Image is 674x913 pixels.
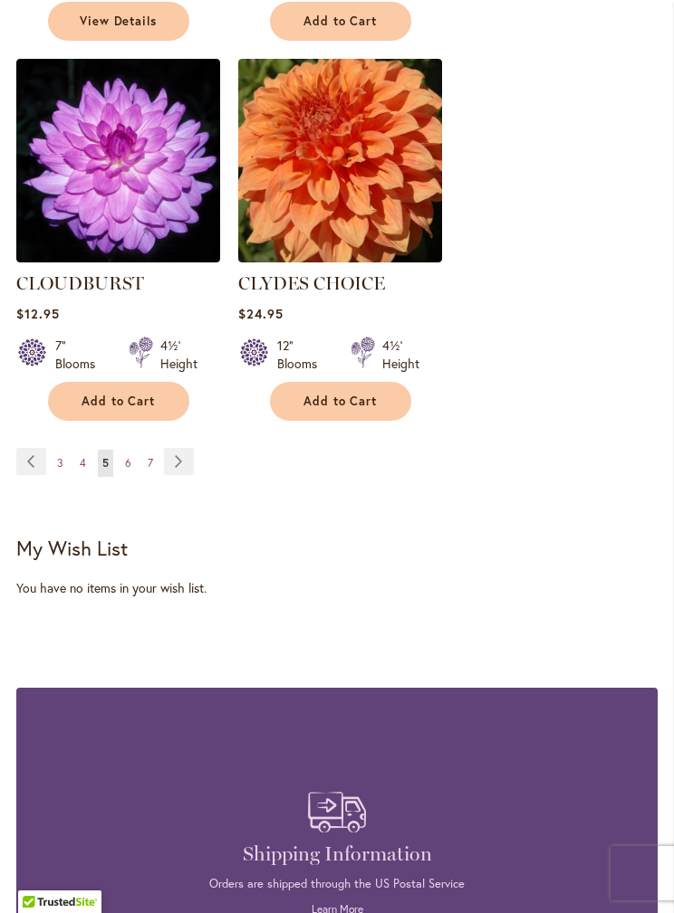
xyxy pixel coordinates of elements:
[143,450,158,477] a: 7
[148,456,153,470] span: 7
[160,337,197,373] div: 4½' Height
[55,337,107,373] div: 7" Blooms
[16,535,128,561] strong: My Wish List
[270,2,411,41] button: Add to Cart
[382,337,419,373] div: 4½' Height
[48,2,189,41] a: View Details
[125,456,131,470] span: 6
[16,59,220,262] img: Cloudburst
[102,456,109,470] span: 5
[53,450,68,477] a: 3
[16,272,144,294] a: CLOUDBURST
[277,337,329,373] div: 12" Blooms
[80,14,158,29] span: View Details
[238,305,284,322] span: $24.95
[270,382,411,421] button: Add to Cart
[48,382,189,421] button: Add to Cart
[16,305,60,322] span: $12.95
[303,394,378,409] span: Add to Cart
[238,59,442,262] img: Clyde's Choice
[43,842,631,867] h4: Shipping Information
[82,394,156,409] span: Add to Cart
[16,579,658,597] div: You have no items in your wish list.
[14,849,64,899] iframe: Launch Accessibility Center
[80,456,86,470] span: 4
[238,272,385,294] a: CLYDES CHOICE
[238,249,442,266] a: Clyde's Choice
[43,876,631,892] p: Orders are shipped through the US Postal Service
[75,450,91,477] a: 4
[57,456,63,470] span: 3
[120,450,136,477] a: 6
[303,14,378,29] span: Add to Cart
[16,249,220,266] a: Cloudburst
